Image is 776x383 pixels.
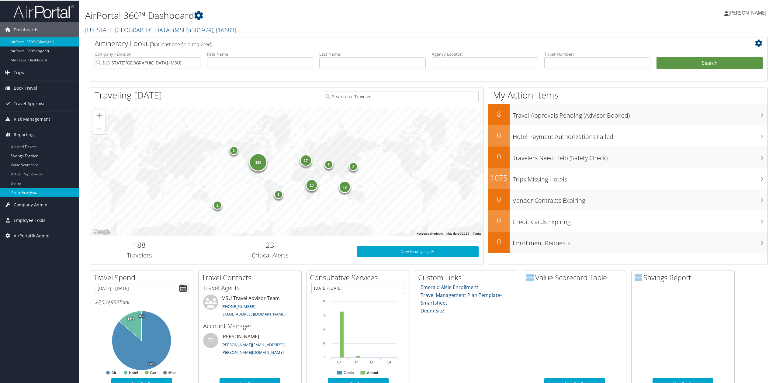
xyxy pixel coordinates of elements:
[323,299,326,302] tspan: 40
[339,180,351,192] div: 12
[154,40,212,47] span: (at least one field required)
[344,370,354,374] text: Goals
[274,189,283,198] div: 1
[349,161,358,171] div: 2
[213,200,222,209] div: 2
[488,167,767,188] a: 1075Trips Missing Hotels
[324,159,333,168] div: 5
[127,316,134,320] tspan: 14%
[95,88,162,101] h1: Traveling [DATE]
[200,294,300,319] li: MSU Travel Advisor Team
[488,210,767,231] a: 0Credit Cards Expiring
[353,360,358,363] text: Q2
[323,327,326,330] tspan: 20
[488,125,767,146] a: 0Hotel Payment Authorizations Failed
[323,341,326,344] tspan: 10
[417,231,443,235] button: Keyboard shortcuts
[526,273,534,281] img: domo-logo.png
[95,50,201,57] label: Company - Division:
[111,370,116,374] text: Air
[488,108,510,119] h2: 8
[93,122,105,134] button: Zoom out
[488,146,767,167] a: 0Travelers Need Help (Safety Check)
[148,362,155,365] tspan: 86%
[513,171,767,183] h3: Trips Missing Hotels
[93,272,193,282] h2: Travel Spend
[221,303,255,309] a: [PHONE_NUMBER]
[418,272,518,282] h2: Custom Links
[488,129,510,140] h2: 0
[513,129,767,140] h3: Hotel Payment Authorizations Failed
[229,145,238,154] div: 3
[310,272,410,282] h2: Consultative Services
[729,9,766,16] span: [PERSON_NAME]
[207,50,314,57] label: First Name:
[488,103,767,125] a: 8Travel Approvals Pending (Advisor Booked)
[513,150,767,162] h3: Travelers Need Help (Safety Check)
[370,360,375,363] text: Q3
[14,212,45,227] span: Employee Tools
[200,332,300,357] li: [PERSON_NAME]
[95,250,184,259] h3: Travelers
[513,108,767,119] h3: Travel Approvals Pending (Advisor Booked)
[367,370,378,374] text: Actual
[488,215,510,225] h2: 0
[92,227,112,235] img: Google
[544,50,651,57] label: Ticket Number:
[513,235,767,247] h3: Enrollment Requests
[635,272,734,282] h2: Savings Report
[202,272,301,282] h2: Travel Contacts
[323,313,326,316] tspan: 30
[221,311,286,316] a: [EMAIL_ADDRESS][DOMAIN_NAME]
[488,188,767,210] a: 0Vendor Contracts Expiring
[513,214,767,226] h3: Credit Cards Expiring
[221,341,285,355] a: [PERSON_NAME][EMAIL_ADDRESS][PERSON_NAME][DOMAIN_NAME]
[319,50,426,57] label: Last Name:
[13,4,74,18] img: airportal-logo.png
[337,360,341,363] text: Q1
[213,25,236,33] span: , [ 16683 ]
[93,109,105,121] button: Zoom in
[635,273,642,281] img: domo-logo.png
[473,231,481,235] a: Terms (opens in new tab)
[488,88,767,101] h1: My Action Items
[190,25,213,33] span: ( 301979 )
[193,239,348,250] h2: 23
[14,80,37,95] span: Book Travel
[129,370,138,374] text: Hotel
[421,291,502,306] a: Travel Management Plan Template- Smartsheet
[92,227,112,235] a: Open this area in Google Maps (opens a new window)
[488,193,510,204] h2: 0
[656,57,763,69] button: Search
[324,90,479,102] input: Search for Traveler
[324,354,326,358] tspan: 0
[488,231,767,252] a: 0Enrollment Requests
[14,22,38,37] span: Dashboards
[421,307,444,313] a: Deem Site
[85,9,543,21] h1: AirPortal 360™ Dashboard
[193,250,348,259] h3: Critical Alerts
[300,154,312,166] div: 17
[724,3,772,21] a: [PERSON_NAME]
[421,283,478,290] a: Emerald Aisle Enrollment
[168,370,177,374] text: Misc
[386,360,391,363] text: Q4
[14,111,50,126] span: Risk Management
[95,298,119,305] span: $7,509,953
[203,332,218,347] div: TS
[513,193,767,204] h3: Vendor Contracts Expiring
[432,50,538,57] label: Agency Locator:
[488,172,510,182] h2: 1075
[488,236,510,246] h2: 0
[139,314,144,318] tspan: 0%
[14,197,47,212] span: Company Admin
[446,231,469,235] span: Map data ©2025
[526,272,626,282] h2: Value Scorecard Table
[95,298,189,305] h6: Total
[150,370,156,374] text: Car
[249,153,268,171] div: 136
[203,283,297,292] h3: Travel Agents
[203,321,297,330] h3: Account Manager
[14,126,34,142] span: Reporting
[95,239,184,250] h2: 188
